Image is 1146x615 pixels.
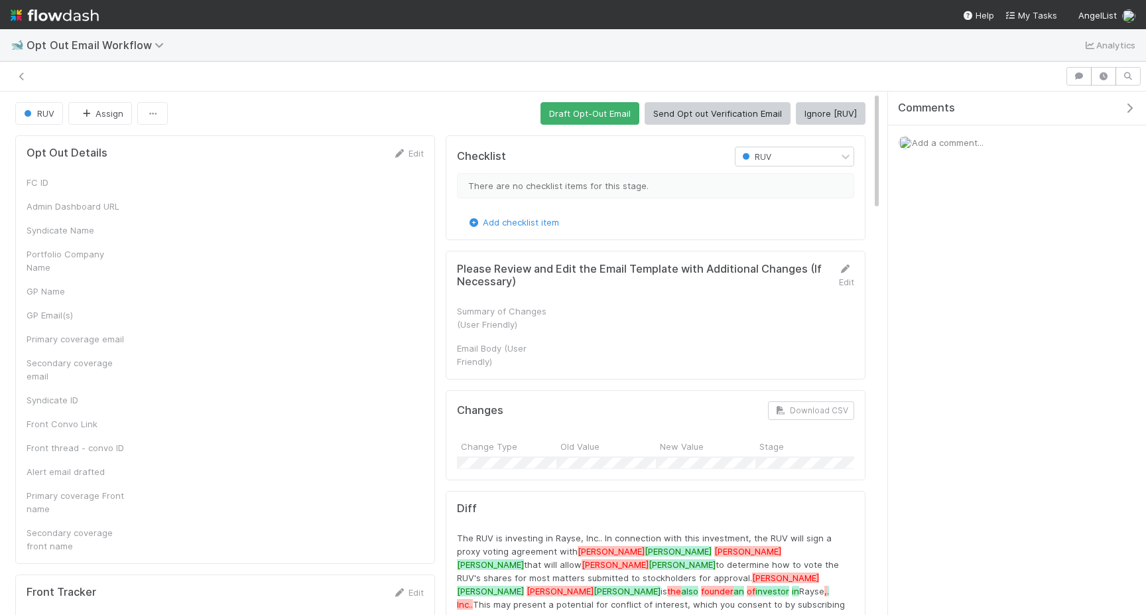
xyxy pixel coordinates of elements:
span: My Tasks [1005,10,1057,21]
span: that will allow [524,559,582,570]
span: AngelList [1078,10,1117,21]
img: avatar_15e6a745-65a2-4f19-9667-febcb12e2fc8.png [899,136,912,149]
a: Edit [838,263,854,287]
span: in [792,586,799,596]
div: GP Name [27,285,126,298]
span: Rayse [799,586,824,596]
button: Download CSV [768,401,854,420]
div: Old Value [556,436,656,456]
span: Inc.. [457,599,473,610]
span: Opt Out Email Workflow [27,38,170,52]
a: Analytics [1083,37,1135,53]
div: Primary coverage email [27,332,126,346]
img: logo-inverted-e16ddd16eac7371096b0.svg [11,4,99,27]
span: founder [701,586,733,596]
a: Edit [393,587,424,598]
div: Front thread - convo ID [27,441,126,454]
span: an [733,586,744,596]
h5: Front Tracker [27,586,96,599]
span: [PERSON_NAME] [578,546,645,557]
div: GP Email(s) [27,308,126,322]
span: [PERSON_NAME] [594,586,661,596]
div: There are no checklist items for this stage. [457,173,854,198]
span: [PERSON_NAME] [649,559,716,570]
span: [PERSON_NAME] [582,559,649,570]
div: Stage [755,436,855,456]
h5: Please Review and Edit the Email Template with Additional Changes (If Necessary) [457,263,827,289]
span: Add a comment... [912,137,984,148]
div: Summary of Changes (User Friendly) [457,305,556,331]
div: Alert email drafted [27,465,126,478]
span: of [747,586,755,596]
h5: Checklist [457,150,506,163]
span: investor [755,586,789,596]
span: The RUV is investing in Rayse, Inc.. In connection with this investment, the RUV will sign a prox... [457,533,832,557]
span: the [667,586,681,596]
div: Secondary coverage front name [27,526,126,553]
div: Primary coverage Front name [27,489,126,515]
span: [PERSON_NAME] [645,546,712,557]
div: Help [962,9,994,22]
div: FC ID [27,176,126,189]
div: Syndicate ID [27,393,126,407]
h5: Diff [457,502,854,515]
span: [PERSON_NAME] [714,546,781,557]
div: Change Type [457,436,556,456]
button: Send Opt out Verification Email [645,102,791,125]
span: [PERSON_NAME] [527,586,594,596]
a: Edit [393,148,424,159]
span: . [827,586,829,596]
span: Comments [898,102,955,115]
div: Secondary coverage email [27,356,126,383]
span: 🐋 [11,39,24,50]
div: Email Body (User Friendly) [457,342,556,368]
div: Admin Dashboard URL [27,200,126,213]
button: Assign [68,102,132,125]
button: RUV [15,102,63,125]
a: My Tasks [1005,9,1057,22]
span: [PERSON_NAME] [457,586,524,596]
span: is [661,586,667,596]
span: also [681,586,698,596]
span: [PERSON_NAME] [457,559,524,570]
span: RUV [21,108,54,119]
span: , [824,586,827,596]
h5: Opt Out Details [27,147,107,160]
div: Syndicate Name [27,224,126,237]
span: [PERSON_NAME] [752,573,819,583]
a: Add checklist item [467,217,559,228]
button: Ignore [RUV] [796,102,865,125]
div: New Value [656,436,755,456]
h5: Changes [457,404,503,417]
button: Draft Opt-Out Email [541,102,639,125]
div: Portfolio Company Name [27,247,126,274]
span: RUV [739,152,771,162]
img: avatar_15e6a745-65a2-4f19-9667-febcb12e2fc8.png [1122,9,1135,23]
span: to determine how to vote the RUV's shares for most matters submitted to stockholders for approval. [457,559,839,583]
div: Front Convo Link [27,417,126,431]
